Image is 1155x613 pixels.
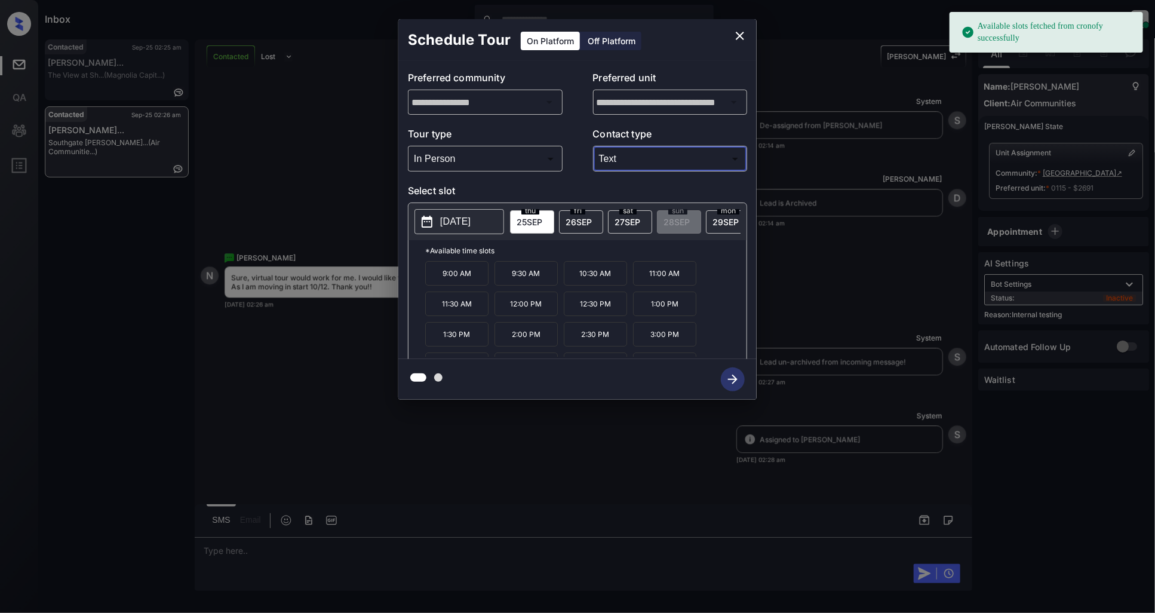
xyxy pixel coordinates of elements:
p: 9:30 AM [494,261,558,286]
p: 12:00 PM [494,292,558,316]
div: date-select [608,210,652,234]
span: 26 SEP [566,217,592,227]
button: btn-next [714,364,752,395]
p: [DATE] [440,214,471,229]
div: date-select [559,210,603,234]
p: 2:00 PM [494,322,558,347]
p: 11:30 AM [425,292,489,316]
p: 10:30 AM [564,261,627,286]
div: On Platform [521,32,580,50]
p: Select slot [408,183,747,203]
span: 25 SEP [517,217,542,227]
span: thu [521,207,539,214]
p: 9:00 AM [425,261,489,286]
p: 2:30 PM [564,322,627,347]
div: Off Platform [582,32,641,50]
p: Contact type [593,127,748,146]
div: Text [596,149,745,168]
div: Available slots fetched from cronofy successfully [962,16,1134,49]
span: mon [717,207,739,214]
p: 1:00 PM [633,292,696,316]
p: Preferred community [408,71,563,90]
p: 5:00 PM [633,353,696,377]
p: Preferred unit [593,71,748,90]
p: 11:00 AM [633,261,696,286]
div: date-select [510,210,554,234]
p: 4:30 PM [564,353,627,377]
p: 1:30 PM [425,322,489,347]
span: fri [570,207,585,214]
p: 3:30 PM [425,353,489,377]
p: Tour type [408,127,563,146]
h2: Schedule Tour [398,19,520,61]
span: 27 SEP [615,217,640,227]
p: 3:00 PM [633,322,696,347]
button: close [728,24,752,48]
span: 29 SEP [712,217,739,227]
p: 12:30 PM [564,292,627,316]
div: date-select [706,210,750,234]
p: *Available time slots [425,240,747,261]
span: sat [619,207,637,214]
div: In Person [411,149,560,168]
button: [DATE] [414,209,504,234]
p: 4:00 PM [494,353,558,377]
